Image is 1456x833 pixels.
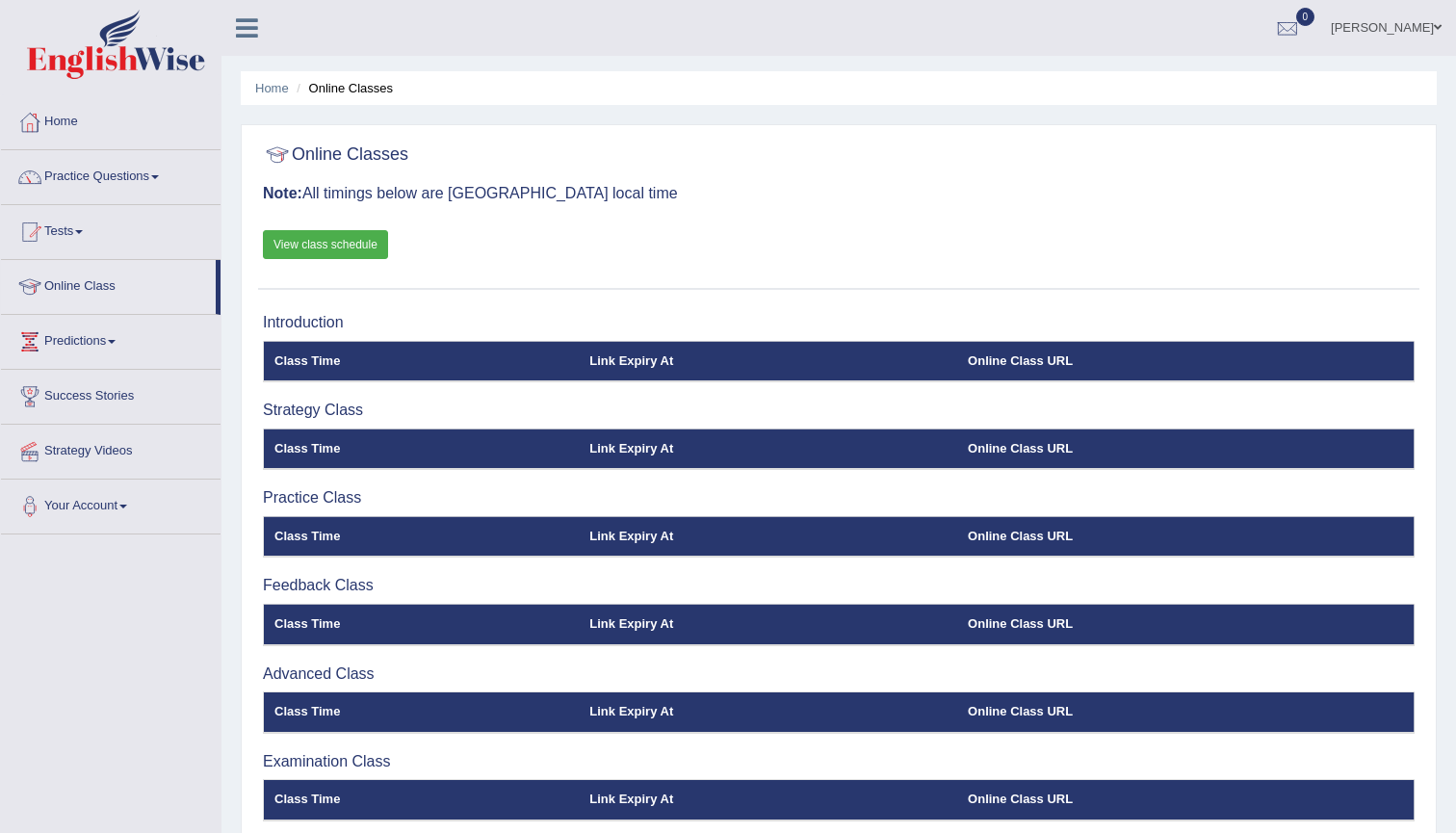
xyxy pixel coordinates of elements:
h3: Practice Class [263,489,1415,507]
h2: Online Classes [263,141,408,169]
th: Online Class URL [957,604,1414,644]
a: Success Stories [1,370,221,418]
th: Class Time [264,780,580,820]
h3: All timings below are [GEOGRAPHIC_DATA] local time [263,185,1415,202]
h3: Examination Class [263,753,1415,770]
a: Your Account [1,480,221,528]
th: Class Time [264,516,580,557]
th: Class Time [264,341,580,381]
a: Online Class [1,260,216,308]
th: Online Class URL [957,780,1414,820]
th: Class Time [264,429,580,469]
th: Class Time [264,692,580,733]
h3: Introduction [263,314,1415,331]
a: Home [1,95,221,143]
th: Link Expiry At [579,429,957,469]
th: Link Expiry At [579,516,957,557]
th: Link Expiry At [579,341,957,381]
a: View class schedule [263,230,388,259]
th: Online Class URL [957,429,1414,469]
a: Home [255,81,289,95]
th: Link Expiry At [579,780,957,820]
th: Link Expiry At [579,692,957,733]
a: Practice Questions [1,150,221,198]
a: Strategy Videos [1,425,221,473]
th: Online Class URL [957,516,1414,557]
h3: Feedback Class [263,577,1415,594]
th: Online Class URL [957,692,1414,733]
a: Predictions [1,315,221,363]
b: Note: [263,185,302,201]
h3: Strategy Class [263,402,1415,419]
span: 0 [1296,8,1315,26]
th: Online Class URL [957,341,1414,381]
a: Tests [1,205,221,253]
h3: Advanced Class [263,665,1415,683]
th: Class Time [264,604,580,644]
li: Online Classes [292,79,393,97]
th: Link Expiry At [579,604,957,644]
